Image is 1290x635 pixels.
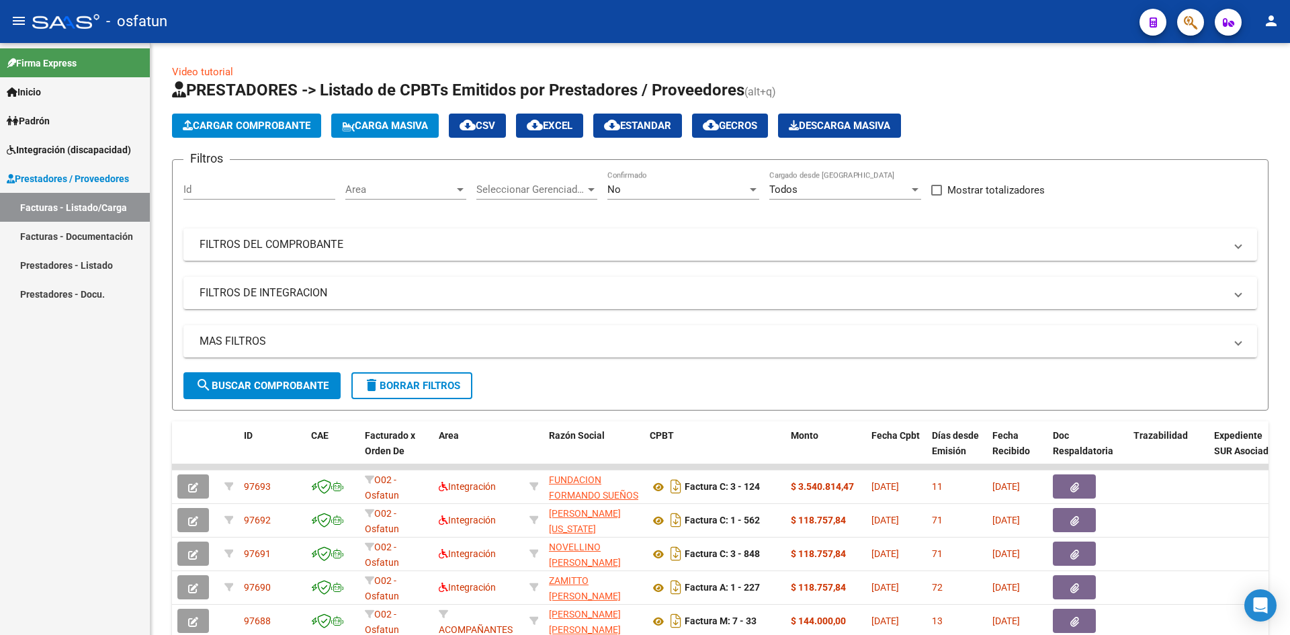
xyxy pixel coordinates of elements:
span: O02 - Osfatun Propio [365,542,399,583]
span: [PERSON_NAME][US_STATE] [549,508,621,534]
span: [DATE] [992,515,1020,525]
button: Gecros [692,114,768,138]
span: Integración (discapacidad) [7,142,131,157]
span: Firma Express [7,56,77,71]
span: Integración [439,548,496,559]
button: Descarga Masiva [778,114,901,138]
datatable-header-cell: ID [239,421,306,480]
span: Estandar [604,120,671,132]
span: PRESTADORES -> Listado de CPBTs Emitidos por Prestadores / Proveedores [172,81,744,99]
span: FUNDACION FORMANDO SUEÑOS [549,474,638,501]
span: CPBT [650,430,674,441]
datatable-header-cell: Razón Social [544,421,644,480]
div: 27256888977 [549,573,639,601]
mat-expansion-panel-header: MAS FILTROS [183,325,1257,357]
span: Inicio [7,85,41,99]
mat-expansion-panel-header: FILTROS DEL COMPROBANTE [183,228,1257,261]
span: Todos [769,183,798,196]
span: [DATE] [871,582,899,593]
span: Integración [439,582,496,593]
span: NOVELLINO [PERSON_NAME] [549,542,621,568]
div: 27329266414 [549,506,639,534]
span: CAE [311,430,329,441]
button: Cargar Comprobante [172,114,321,138]
span: Area [439,430,459,441]
mat-icon: search [196,377,212,393]
button: Borrar Filtros [351,372,472,399]
span: 71 [932,515,943,525]
div: 23280931764 [549,540,639,568]
datatable-header-cell: Trazabilidad [1128,421,1209,480]
span: [DATE] [871,616,899,626]
datatable-header-cell: Facturado x Orden De [359,421,433,480]
strong: Factura C: 1 - 562 [685,515,760,526]
span: O02 - Osfatun Propio [365,474,399,516]
span: [DATE] [992,548,1020,559]
span: 13 [932,616,943,626]
span: - osfatun [106,7,167,36]
datatable-header-cell: CAE [306,421,359,480]
span: Gecros [703,120,757,132]
mat-icon: delete [363,377,380,393]
datatable-header-cell: Días desde Emisión [927,421,987,480]
span: (alt+q) [744,85,776,98]
span: [DATE] [871,548,899,559]
div: 27337037777 [549,607,639,635]
span: ID [244,430,253,441]
span: Integración [439,481,496,492]
span: Area [345,183,454,196]
h3: Filtros [183,149,230,168]
strong: Factura A: 1 - 227 [685,583,760,593]
span: [PERSON_NAME] [PERSON_NAME] [549,609,621,635]
span: 71 [932,548,943,559]
span: 97693 [244,481,271,492]
button: Estandar [593,114,682,138]
span: [DATE] [992,481,1020,492]
span: Seleccionar Gerenciador [476,183,585,196]
mat-icon: cloud_download [604,117,620,133]
datatable-header-cell: Fecha Cpbt [866,421,927,480]
span: Carga Masiva [342,120,428,132]
span: EXCEL [527,120,572,132]
span: Días desde Emisión [932,430,979,456]
datatable-header-cell: Expediente SUR Asociado [1209,421,1283,480]
span: Doc Respaldatoria [1053,430,1113,456]
strong: $ 118.757,84 [791,582,846,593]
i: Descargar documento [667,577,685,598]
mat-panel-title: FILTROS DE INTEGRACION [200,286,1225,300]
mat-icon: cloud_download [460,117,476,133]
span: Padrón [7,114,50,128]
span: 97692 [244,515,271,525]
i: Descargar documento [667,610,685,632]
strong: Factura C: 3 - 848 [685,549,760,560]
strong: $ 144.000,00 [791,616,846,626]
strong: $ 118.757,84 [791,548,846,559]
datatable-header-cell: Area [433,421,524,480]
span: 97691 [244,548,271,559]
span: Expediente SUR Asociado [1214,430,1274,456]
mat-icon: cloud_download [703,117,719,133]
span: 97688 [244,616,271,626]
span: Integración [439,515,496,525]
mat-panel-title: FILTROS DEL COMPROBANTE [200,237,1225,252]
span: Fecha Recibido [992,430,1030,456]
app-download-masive: Descarga masiva de comprobantes (adjuntos) [778,114,901,138]
span: [DATE] [992,616,1020,626]
mat-panel-title: MAS FILTROS [200,334,1225,349]
mat-icon: menu [11,13,27,29]
button: CSV [449,114,506,138]
span: [DATE] [871,481,899,492]
i: Descargar documento [667,476,685,497]
button: EXCEL [516,114,583,138]
span: Trazabilidad [1133,430,1188,441]
strong: Factura C: 3 - 124 [685,482,760,493]
span: ZAMITTO [PERSON_NAME] [549,575,621,601]
span: CSV [460,120,495,132]
i: Descargar documento [667,509,685,531]
datatable-header-cell: CPBT [644,421,785,480]
span: Prestadores / Proveedores [7,171,129,186]
span: 11 [932,481,943,492]
span: Mostrar totalizadores [947,182,1045,198]
span: Facturado x Orden De [365,430,415,456]
span: [DATE] [992,582,1020,593]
